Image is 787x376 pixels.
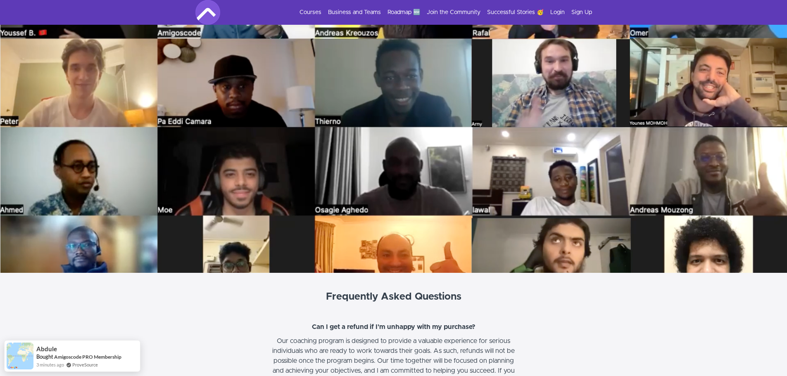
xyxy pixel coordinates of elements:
[54,353,121,360] a: Amigoscode PRO Membership
[36,361,64,368] span: 3 minutes ago
[312,324,475,330] strong: Can I get a refund if I'm unhappy with my purchase?
[72,361,98,368] a: ProveSource
[550,8,565,17] a: Login
[487,8,544,17] a: Successful Stories 🥳
[36,345,57,352] span: Abdule
[326,292,461,302] strong: Frequently Asked Questions
[388,8,420,17] a: Roadmap 🆕
[7,343,33,369] img: provesource social proof notification image
[571,8,592,17] a: Sign Up
[427,8,480,17] a: Join the Community
[328,8,381,17] a: Business and Teams
[300,8,321,17] a: Courses
[36,353,53,360] span: Bought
